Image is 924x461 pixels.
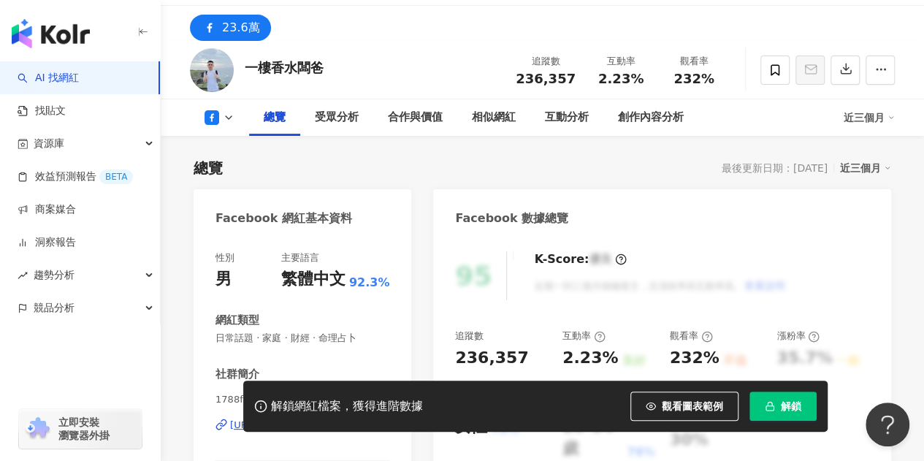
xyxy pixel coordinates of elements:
div: 近三個月 [840,159,891,178]
span: 資源庫 [34,127,64,160]
div: 追蹤數 [455,329,484,343]
div: 創作內容分析 [618,109,684,126]
div: 主要語言 [281,251,319,264]
div: 追蹤數 [516,54,576,69]
a: chrome extension立即安裝 瀏覽器外掛 [19,409,142,449]
div: 觀看率 [670,329,713,343]
span: 解鎖 [781,400,801,412]
div: 男 [215,268,232,291]
span: rise [18,270,28,281]
span: 競品分析 [34,292,75,324]
div: 互動率 [562,329,606,343]
span: 2.23% [598,72,644,86]
img: chrome extension [23,417,52,441]
div: 網紅類型 [215,313,259,328]
div: 2.23% [562,347,618,370]
div: 互動分析 [545,109,589,126]
a: 找貼文 [18,104,66,118]
div: 合作與價值 [388,109,443,126]
span: 92.3% [349,275,390,291]
div: 相似網紅 [472,109,516,126]
div: 232% [670,347,719,370]
div: 互動率 [593,54,649,69]
div: 社群簡介 [215,367,259,382]
div: 23.6萬 [222,18,260,38]
a: 商案媒合 [18,202,76,217]
span: 觀看圖表範例 [662,400,723,412]
button: 解鎖 [749,392,817,421]
div: 性別 [215,251,234,264]
div: Facebook 數據總覽 [455,210,568,226]
div: 近三個月 [844,106,895,129]
a: searchAI 找網紅 [18,71,79,85]
span: 立即安裝 瀏覽器外掛 [58,416,110,442]
span: 日常話題 · 家庭 · 財經 · 命理占卜 [215,332,389,345]
span: 趨勢分析 [34,259,75,292]
div: 最後更新日期：[DATE] [722,162,828,174]
div: 繁體中文 [281,268,345,291]
a: 效益預測報告BETA [18,169,133,184]
button: 觀看圖表範例 [630,392,738,421]
span: 232% [673,72,714,86]
span: 236,357 [516,71,576,86]
div: Facebook 網紅基本資料 [215,210,352,226]
div: 236,357 [455,347,528,370]
button: 23.6萬 [190,15,271,41]
a: 洞察報告 [18,235,76,250]
div: 漲粉率 [776,329,820,343]
div: 一樓香水闆爸 [245,58,324,77]
img: KOL Avatar [190,48,234,92]
div: K-Score : [534,251,627,267]
div: 解鎖網紅檔案，獲得進階數據 [271,399,423,414]
div: 觀看率 [666,54,722,69]
div: 總覽 [194,158,223,178]
img: logo [12,19,90,48]
div: 受眾分析 [315,109,359,126]
div: 總覽 [264,109,286,126]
